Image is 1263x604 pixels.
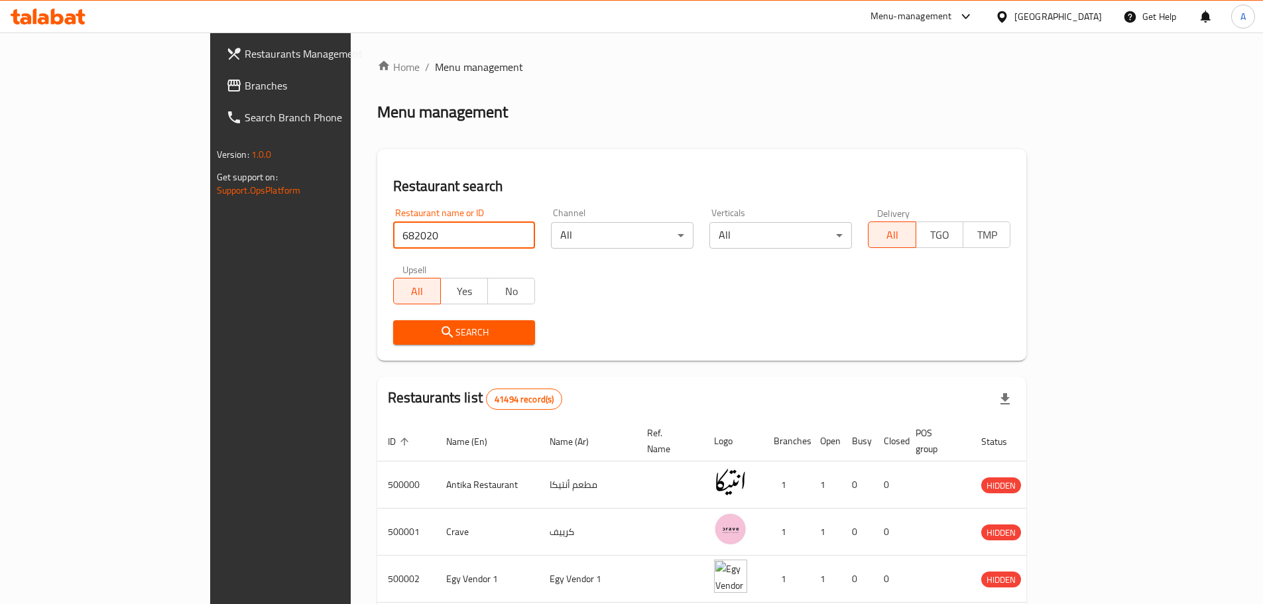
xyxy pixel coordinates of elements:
[709,222,852,249] div: All
[377,59,1027,75] nav: breadcrumb
[810,556,841,603] td: 1
[404,324,525,341] span: Search
[763,421,810,461] th: Branches
[436,509,539,556] td: Crave
[486,389,562,410] div: Total records count
[215,70,421,101] a: Branches
[810,461,841,509] td: 1
[981,572,1021,587] span: HIDDEN
[487,393,562,406] span: 41494 record(s)
[916,221,963,248] button: TGO
[763,556,810,603] td: 1
[703,421,763,461] th: Logo
[493,282,530,301] span: No
[440,278,488,304] button: Yes
[714,560,747,593] img: Egy Vendor 1
[393,278,441,304] button: All
[963,221,1010,248] button: TMP
[874,225,910,245] span: All
[245,109,410,125] span: Search Branch Phone
[388,388,563,410] h2: Restaurants list
[435,59,523,75] span: Menu management
[1014,9,1102,24] div: [GEOGRAPHIC_DATA]
[436,556,539,603] td: Egy Vendor 1
[425,59,430,75] li: /
[393,222,536,249] input: Search for restaurant name or ID..
[436,461,539,509] td: Antika Restaurant
[989,383,1021,415] div: Export file
[551,222,693,249] div: All
[981,477,1021,493] div: HIDDEN
[251,146,272,163] span: 1.0.0
[539,461,636,509] td: مطعم أنتيكا
[922,225,958,245] span: TGO
[487,278,535,304] button: No
[647,425,688,457] span: Ref. Name
[217,182,301,199] a: Support.OpsPlatform
[550,434,606,450] span: Name (Ar)
[969,225,1005,245] span: TMP
[810,509,841,556] td: 1
[868,221,916,248] button: All
[763,509,810,556] td: 1
[1240,9,1246,24] span: A
[215,101,421,133] a: Search Branch Phone
[539,509,636,556] td: كرييف
[810,421,841,461] th: Open
[446,282,483,301] span: Yes
[393,176,1011,196] h2: Restaurant search
[215,38,421,70] a: Restaurants Management
[873,421,905,461] th: Closed
[981,478,1021,493] span: HIDDEN
[245,78,410,93] span: Branches
[841,509,873,556] td: 0
[841,461,873,509] td: 0
[981,572,1021,587] div: HIDDEN
[873,556,905,603] td: 0
[377,101,508,123] h2: Menu management
[399,282,436,301] span: All
[539,556,636,603] td: Egy Vendor 1
[245,46,410,62] span: Restaurants Management
[841,556,873,603] td: 0
[916,425,955,457] span: POS group
[402,265,427,274] label: Upsell
[714,513,747,546] img: Crave
[981,525,1021,540] span: HIDDEN
[446,434,505,450] span: Name (En)
[981,434,1024,450] span: Status
[388,434,413,450] span: ID
[217,146,249,163] span: Version:
[763,461,810,509] td: 1
[393,320,536,345] button: Search
[714,465,747,499] img: Antika Restaurant
[841,421,873,461] th: Busy
[873,461,905,509] td: 0
[217,168,278,186] span: Get support on:
[873,509,905,556] td: 0
[871,9,952,25] div: Menu-management
[981,524,1021,540] div: HIDDEN
[877,208,910,217] label: Delivery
